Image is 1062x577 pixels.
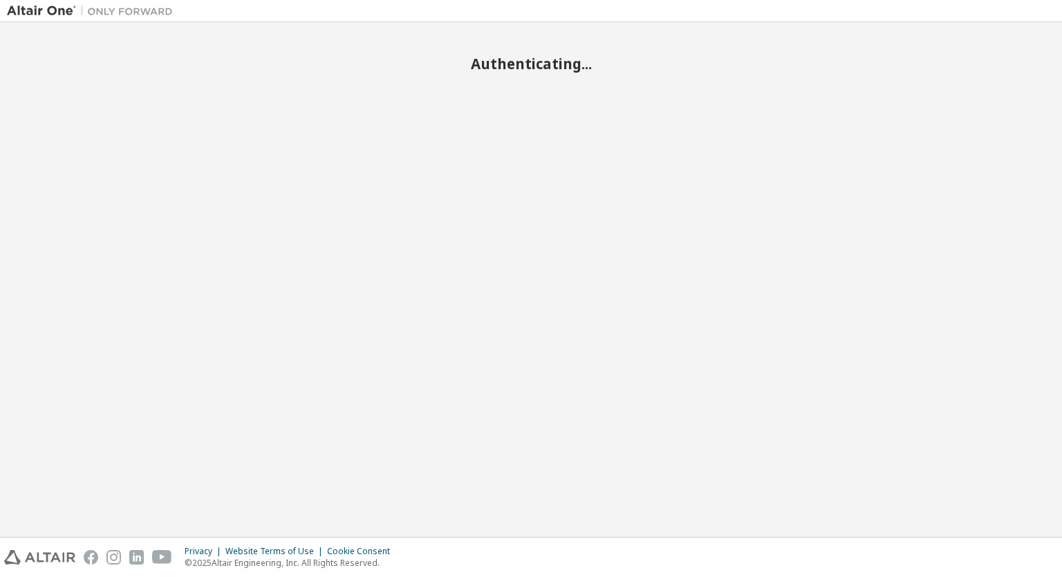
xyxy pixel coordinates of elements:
[84,550,98,565] img: facebook.svg
[225,546,327,557] div: Website Terms of Use
[185,557,398,569] p: © 2025 Altair Engineering, Inc. All Rights Reserved.
[185,546,225,557] div: Privacy
[7,4,180,18] img: Altair One
[4,550,75,565] img: altair_logo.svg
[129,550,144,565] img: linkedin.svg
[106,550,121,565] img: instagram.svg
[152,550,172,565] img: youtube.svg
[7,55,1055,73] h2: Authenticating...
[327,546,398,557] div: Cookie Consent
